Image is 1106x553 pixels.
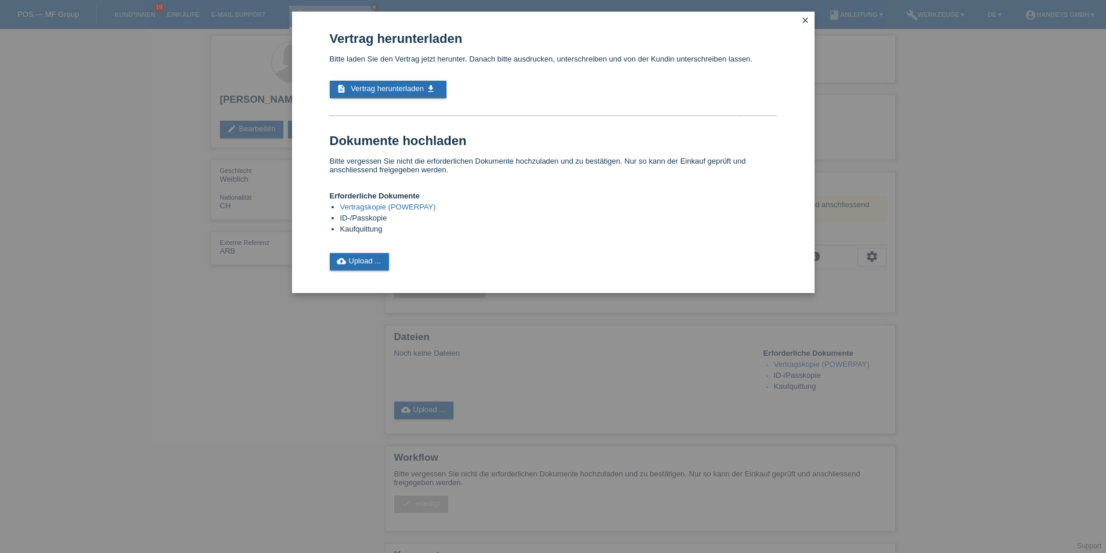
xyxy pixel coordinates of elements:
p: Bitte laden Sie den Vertrag jetzt herunter. Danach bitte ausdrucken, unterschreiben und von der K... [330,55,777,63]
span: Vertrag herunterladen [351,84,424,93]
li: ID-/Passkopie [340,214,777,225]
i: get_app [426,84,435,93]
a: close [798,15,813,28]
i: cloud_upload [337,256,346,266]
h1: Dokumente hochladen [330,133,777,148]
a: cloud_uploadUpload ... [330,253,390,270]
a: Vertragskopie (POWERPAY) [340,203,436,211]
h1: Vertrag herunterladen [330,31,777,46]
i: close [801,16,810,25]
h4: Erforderliche Dokumente [330,191,777,200]
p: Bitte vergessen Sie nicht die erforderlichen Dokumente hochzuladen und zu bestätigen. Nur so kann... [330,157,777,174]
li: Kaufquittung [340,225,777,236]
i: description [337,84,346,93]
a: description Vertrag herunterladen get_app [330,81,446,98]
